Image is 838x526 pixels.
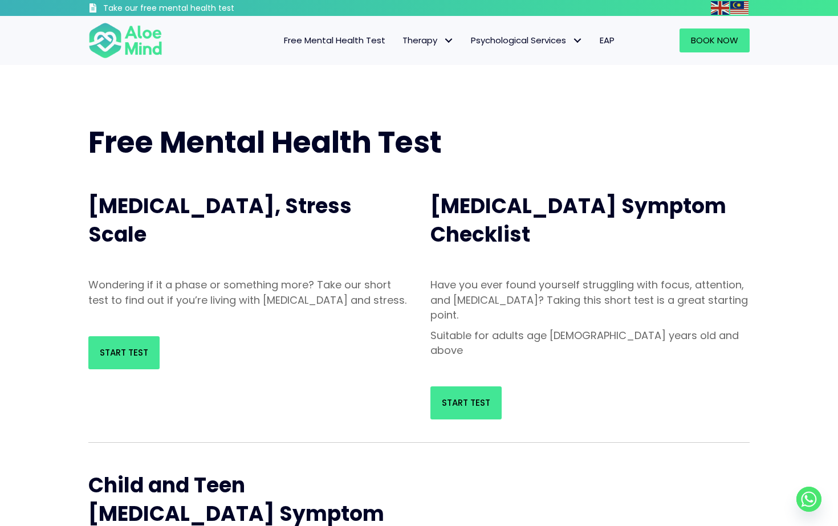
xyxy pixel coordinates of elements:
[462,28,591,52] a: Psychological ServicesPsychological Services: submenu
[711,1,730,14] a: English
[442,397,490,409] span: Start Test
[600,34,615,46] span: EAP
[430,386,502,419] a: Start Test
[88,121,442,163] span: Free Mental Health Test
[569,32,585,49] span: Psychological Services: submenu
[88,3,295,16] a: Take our free mental health test
[471,34,583,46] span: Psychological Services
[275,28,394,52] a: Free Mental Health Test
[430,328,750,358] p: Suitable for adults age [DEMOGRAPHIC_DATA] years old and above
[100,346,148,358] span: Start Test
[711,1,729,15] img: en
[591,28,623,52] a: EAP
[177,28,623,52] nav: Menu
[88,278,408,307] p: Wondering if it a phase or something more? Take our short test to find out if you’re living with ...
[730,1,750,14] a: Malay
[680,28,750,52] a: Book Now
[430,278,750,322] p: Have you ever found yourself struggling with focus, attention, and [MEDICAL_DATA]? Taking this sh...
[88,191,352,249] span: [MEDICAL_DATA], Stress Scale
[430,191,726,249] span: [MEDICAL_DATA] Symptom Checklist
[730,1,748,15] img: ms
[88,22,162,59] img: Aloe mind Logo
[402,34,454,46] span: Therapy
[88,336,160,369] a: Start Test
[691,34,738,46] span: Book Now
[284,34,385,46] span: Free Mental Health Test
[796,487,821,512] a: Whatsapp
[394,28,462,52] a: TherapyTherapy: submenu
[103,3,295,14] h3: Take our free mental health test
[440,32,457,49] span: Therapy: submenu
